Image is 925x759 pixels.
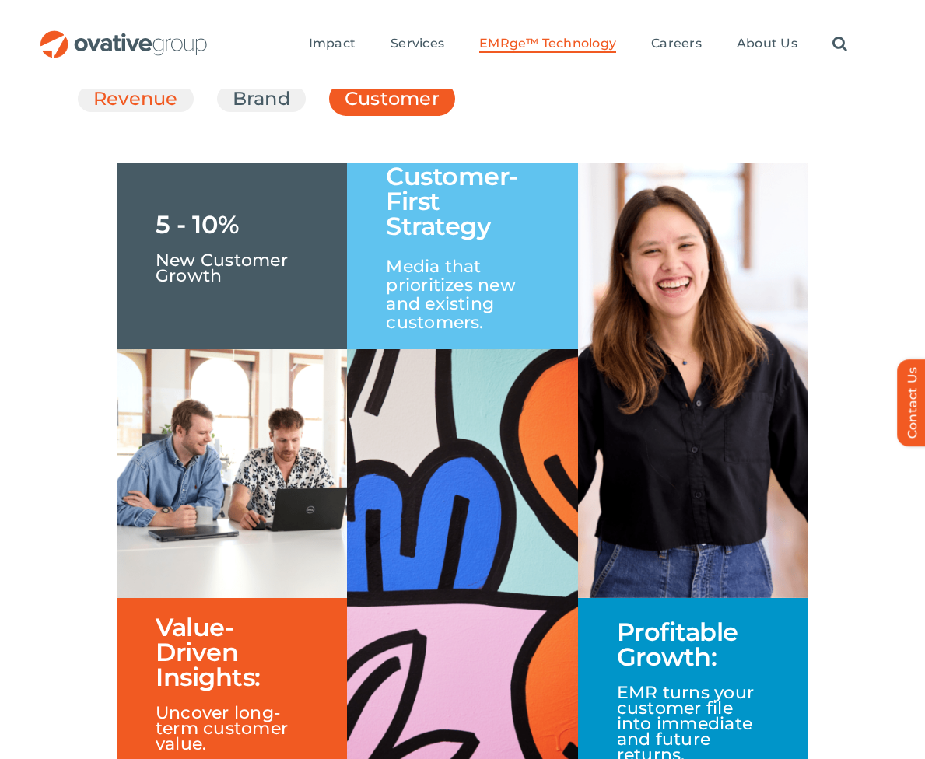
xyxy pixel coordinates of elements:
a: Brand [233,86,290,112]
h1: Profitable Growth: [617,620,769,670]
a: Careers [651,36,702,53]
a: Impact [309,36,356,53]
span: Impact [309,36,356,51]
span: Careers [651,36,702,51]
h1: 5 - 10% [156,212,240,237]
a: About Us [737,36,797,53]
p: Uncover long-term customer value. [156,690,308,752]
span: About Us [737,36,797,51]
a: Services [391,36,444,53]
span: EMRge™ Technology [479,36,616,51]
a: OG_Full_horizontal_RGB [39,29,208,44]
a: Revenue [93,86,178,112]
ul: Post Filters [78,78,847,120]
h1: Value-Driven Insights: [156,615,308,690]
nav: Menu [309,19,847,69]
p: Media that prioritizes new and existing customers. [386,239,538,332]
img: Customer Collage – Right [578,163,808,598]
a: EMRge™ Technology [479,36,616,53]
h1: Customer-First Strategy [386,164,538,239]
p: New Customer Growth [156,237,308,284]
img: Customer Collage – Left [117,349,347,598]
a: Search [832,36,847,53]
span: Services [391,36,444,51]
a: Customer [345,86,440,120]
